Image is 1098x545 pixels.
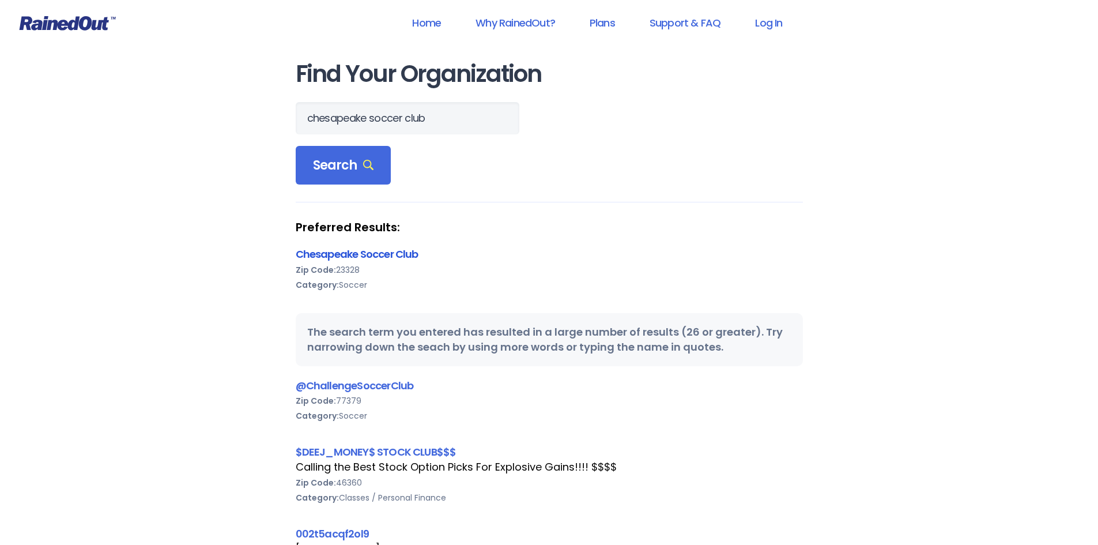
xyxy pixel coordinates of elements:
strong: Preferred Results: [296,220,803,235]
div: Soccer [296,277,803,292]
a: Plans [575,10,630,36]
a: Support & FAQ [635,10,735,36]
div: The search term you entered has resulted in a large number of results (26 or greater). Try narrow... [296,313,803,366]
b: Zip Code: [296,477,336,488]
b: Category: [296,410,339,422]
a: Why RainedOut? [461,10,570,36]
div: 002t5acqf2ol9 [296,526,803,542]
div: 77379 [296,393,803,408]
div: Soccer [296,408,803,423]
a: $DEEJ_MONEY$ STOCK CLUB$$$ [296,445,456,459]
div: @ChallengeSoccerClub [296,378,803,393]
div: Calling the Best Stock Option Picks For Explosive Gains!!!! $$$$ [296,460,803,475]
div: Classes / Personal Finance [296,490,803,505]
span: Search [313,157,374,174]
b: Zip Code: [296,395,336,407]
b: Category: [296,492,339,503]
div: $DEEJ_MONEY$ STOCK CLUB$$$ [296,444,803,460]
a: Log In [740,10,797,36]
div: Search [296,146,391,185]
b: Zip Code: [296,264,336,276]
a: 002t5acqf2ol9 [296,527,369,541]
input: Search Orgs… [296,102,519,134]
div: 46360 [296,475,803,490]
a: @ChallengeSoccerClub [296,378,414,393]
h1: Find Your Organization [296,61,803,87]
a: Home [397,10,456,36]
div: Chesapeake Soccer Club [296,246,803,262]
a: Chesapeake Soccer Club [296,247,418,261]
b: Category: [296,279,339,291]
div: 23328 [296,262,803,277]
